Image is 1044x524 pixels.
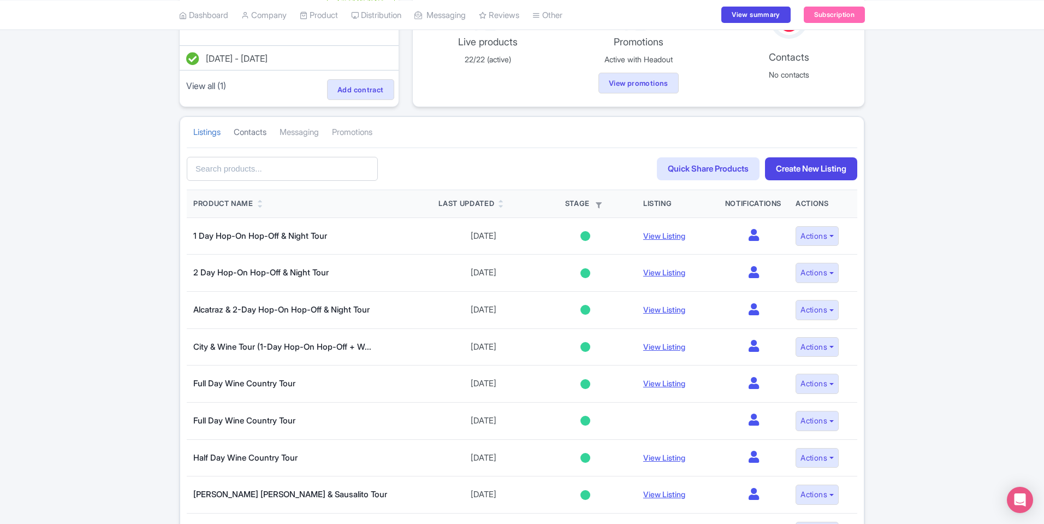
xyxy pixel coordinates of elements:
a: View Listing [643,490,685,499]
button: Actions [796,300,839,320]
div: Open Intercom Messenger [1007,487,1033,513]
td: [DATE] [432,439,534,476]
span: [DATE] - [DATE] [206,53,268,64]
div: Last Updated [438,198,494,209]
button: Actions [796,337,839,357]
td: [DATE] [432,366,534,403]
i: Filter by stage [596,202,602,208]
a: Full Day Wine Country Tour [193,415,295,426]
button: Actions [796,448,839,468]
a: Listings [193,117,221,148]
a: Subscription [804,7,865,23]
div: Stage [541,198,630,209]
button: Actions [796,485,839,505]
a: Half Day Wine Country Tour [193,452,298,463]
p: Active with Headout [570,54,707,65]
a: View all (1) [184,78,228,93]
th: Actions [789,190,857,217]
div: Product Name [193,198,253,209]
button: Actions [796,263,839,283]
a: View Listing [643,268,685,277]
a: View Listing [643,453,685,462]
th: Notifications [719,190,789,217]
a: View Listing [643,379,685,388]
td: [DATE] [432,476,534,514]
a: Quick Share Products [657,157,760,181]
a: Full Day Wine Country Tour [193,378,295,388]
a: 2 Day Hop-On Hop-Off & Night Tour [193,267,329,278]
td: [DATE] [432,402,534,439]
button: Actions [796,226,839,246]
a: Contacts [234,117,266,148]
p: No contacts [720,69,858,80]
button: Actions [796,411,839,431]
a: View summary [721,7,790,23]
p: Live products [419,34,557,49]
p: Promotions [570,34,707,49]
a: Alcatraz & 2-Day Hop-On Hop-Off & Night Tour [193,304,370,315]
td: [DATE] [432,255,534,292]
a: [PERSON_NAME] [PERSON_NAME] & Sausalito Tour [193,489,387,499]
a: Create New Listing [765,157,857,181]
input: Search products... [187,157,378,181]
a: Promotions [332,117,372,148]
a: 1 Day Hop-On Hop-Off & Night Tour [193,231,327,241]
button: Actions [796,374,839,394]
a: Add contract [327,79,394,100]
a: Messaging [280,117,319,148]
th: Listing [637,190,719,217]
td: [DATE] [432,291,534,328]
a: View Listing [643,231,685,240]
a: View promotions [598,73,679,93]
p: 22/22 (active) [419,54,557,65]
td: [DATE] [432,217,534,255]
td: [DATE] [432,328,534,366]
p: Contacts [720,50,858,64]
a: View Listing [643,305,685,314]
a: City & Wine Tour (1-Day Hop-On Hop-Off + W... [193,342,371,352]
a: View Listing [643,342,685,351]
